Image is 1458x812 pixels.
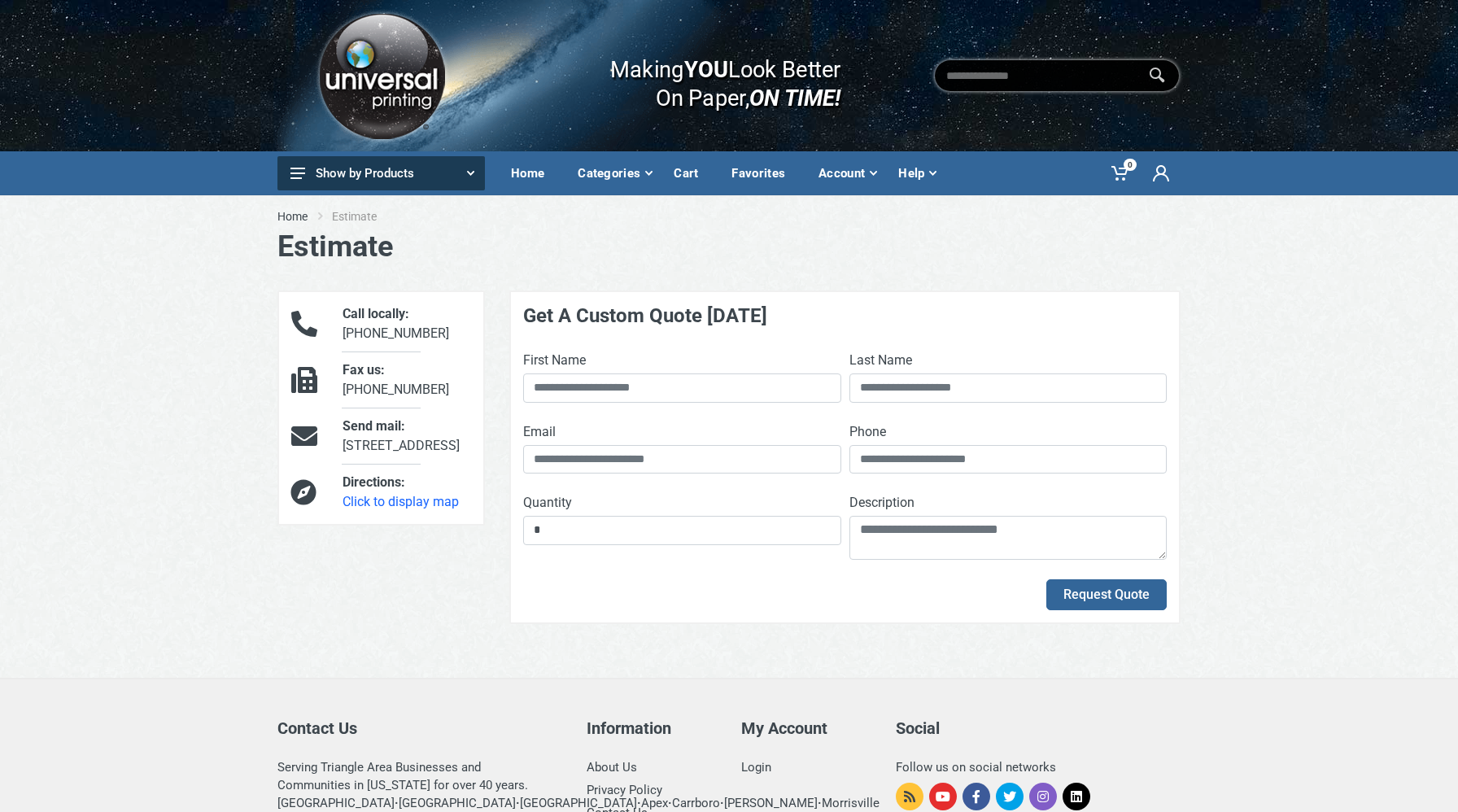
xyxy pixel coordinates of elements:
[683,55,727,83] b: YOU
[662,151,720,195] a: Cart
[849,493,915,513] label: Description
[395,796,399,810] strong: ·
[849,351,912,370] label: Last Name
[566,156,662,190] div: Categories
[741,760,771,775] a: Login
[523,304,1167,328] h4: Get A Custom Quote [DATE]
[587,783,662,797] a: Privacy Policy
[578,39,840,112] div: Making Look Better On Paper,
[807,156,887,190] div: Account
[330,417,483,456] div: [STREET_ADDRESS]
[313,7,450,145] img: Logo.png
[277,758,562,812] div: Serving Triangle Area Businesses and Communities in [US_STATE] for over 40 years. [GEOGRAPHIC_DAT...
[887,156,946,190] div: Help
[523,422,556,442] label: Email
[896,718,1181,738] h5: Social
[587,718,717,738] h5: Information
[277,718,562,738] h5: Contact Us
[1046,579,1167,610] button: Request Quote
[516,796,520,810] strong: ·
[1100,151,1142,195] a: 0
[500,151,566,195] a: Home
[749,84,840,111] i: ON TIME!
[1124,159,1137,171] span: 0
[523,493,572,513] label: Quantity
[277,156,485,190] button: Show by Products
[330,360,483,399] div: [PHONE_NUMBER]
[343,474,405,490] span: Directions:
[741,718,871,738] h5: My Account
[332,208,401,225] li: Estimate
[277,208,1181,225] nav: breadcrumb
[662,156,720,190] div: Cart
[720,151,807,195] a: Favorites
[343,494,459,509] a: Click to display map
[896,758,1181,776] div: Follow us on social networks
[343,418,405,434] span: Send mail:
[343,362,385,378] span: Fax us:
[277,208,308,225] a: Home
[277,229,1181,264] h1: Estimate
[523,351,586,370] label: First Name
[500,156,566,190] div: Home
[849,422,886,442] label: Phone
[720,156,807,190] div: Favorites
[330,304,483,343] div: [PHONE_NUMBER]
[343,306,409,321] span: Call locally:
[587,760,637,775] a: About Us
